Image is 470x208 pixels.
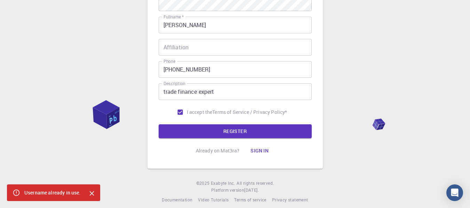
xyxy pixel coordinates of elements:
[212,109,287,116] p: Terms of Service / Privacy Policy *
[164,58,175,64] label: Phone
[446,184,463,201] div: Open Intercom Messenger
[211,187,244,194] span: Platform version
[187,109,213,116] span: I accept the
[244,187,259,193] span: [DATE] .
[24,186,81,199] div: Username already in use.
[234,197,266,202] span: Terms of service
[164,81,185,86] label: Description
[164,14,184,20] label: Fullname
[211,180,235,187] a: Exabyte Inc.
[159,124,312,138] button: REGISTER
[198,197,229,202] span: Video Tutorials
[162,197,192,203] a: Documentation
[244,187,259,194] a: [DATE].
[196,180,211,187] span: © 2025
[245,144,274,158] button: Sign in
[86,188,97,199] button: Close
[212,109,287,116] a: Terms of Service / Privacy Policy*
[198,197,229,203] a: Video Tutorials
[234,197,266,203] a: Terms of service
[272,197,308,202] span: Privacy statement
[196,147,240,154] p: Already on Mat3ra?
[237,180,274,187] span: All rights reserved.
[211,180,235,186] span: Exabyte Inc.
[272,197,308,203] a: Privacy statement
[162,197,192,202] span: Documentation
